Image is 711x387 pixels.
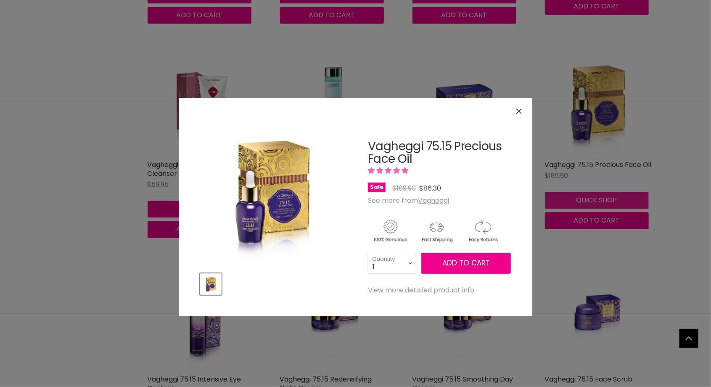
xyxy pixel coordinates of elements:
[368,218,412,244] img: genuine.gif
[442,258,490,268] span: Add to cart
[201,274,221,294] img: Vagheggi 75.15 Precious Face Oil
[368,166,410,175] span: 5.00 stars
[368,138,502,167] a: Vagheggi 75.15 Precious Face Oil
[392,183,416,193] span: $189.90
[199,271,348,295] div: Product thumbnails
[368,286,474,294] a: View more detailed product info
[460,218,505,244] img: returns.gif
[200,119,346,265] img: Vagheggi 75.15 Precious Face Oil
[368,183,386,192] span: Sale
[419,183,441,193] span: $86.30
[368,253,416,274] select: Quantity
[418,196,449,205] a: Vagheggi
[414,218,459,244] img: shipping.gif
[510,102,528,120] button: Close
[421,253,511,274] button: Add to cart
[368,196,449,205] span: See more from
[200,273,222,295] button: Vagheggi 75.15 Precious Face Oil
[200,119,346,265] div: Vagheggi 75.15 Precious Face Oil image. Click or Scroll to Zoom.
